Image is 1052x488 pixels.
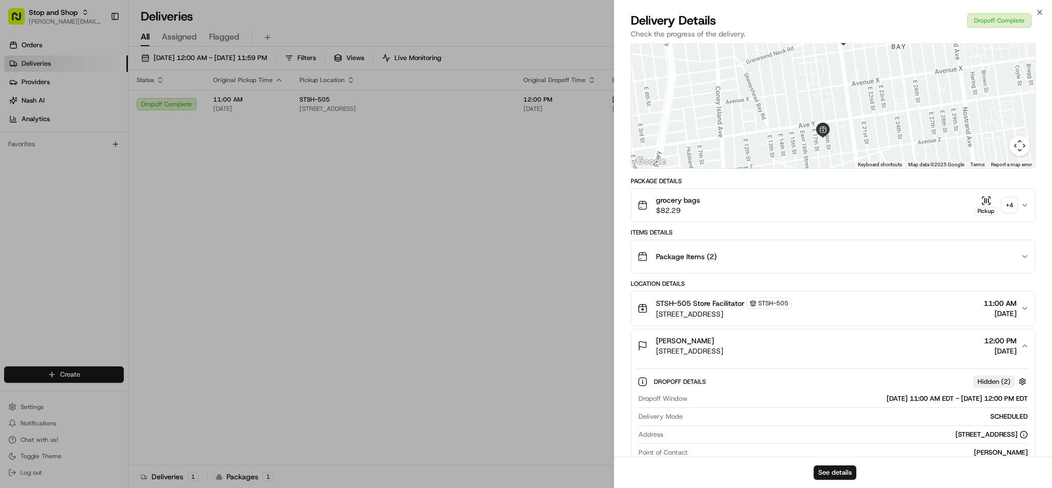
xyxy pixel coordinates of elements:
[638,412,683,421] span: Delivery Mode
[814,465,856,480] button: See details
[6,145,83,163] a: 📗Knowledge Base
[102,174,124,182] span: Pylon
[10,98,29,116] img: 1736555255976-a54dd68f-1ca7-489b-9aae-adbdc363a1c4
[631,240,1035,273] button: Package Items (2)
[631,12,716,29] span: Delivery Details
[955,430,1028,439] div: [STREET_ADDRESS]
[631,228,1036,237] div: Items Details
[984,308,1017,319] span: [DATE]
[10,41,187,57] p: Welcome 👋
[631,280,1036,288] div: Location Details
[656,205,700,216] span: $82.29
[634,155,668,168] a: Open this area in Google Maps (opens a new window)
[631,189,1035,222] button: grocery bags$82.29Pickup+4
[631,177,1036,185] div: Package Details
[908,162,964,167] span: Map data ©2025 Google
[974,207,998,216] div: Pickup
[691,394,1028,403] div: [DATE] 11:00 AM EDT - [DATE] 12:00 PM EDT
[692,448,1028,457] div: [PERSON_NAME]
[970,162,985,167] a: Terms
[654,378,708,386] span: Dropoff Details
[83,145,169,163] a: 💻API Documentation
[984,298,1017,308] span: 11:00 AM
[21,149,79,159] span: Knowledge Base
[10,10,31,31] img: Nash
[35,108,130,116] div: We're available if you need us!
[27,66,170,77] input: Clear
[72,173,124,182] a: Powered byPylon
[858,161,902,168] button: Keyboard shortcuts
[1002,198,1017,212] div: + 4
[35,98,168,108] div: Start new chat
[631,29,1036,39] p: Check the progress of the delivery.
[656,298,744,308] span: STSH-505 Store Facilitator
[638,394,687,403] span: Dropoff Window
[175,101,187,113] button: Start new chat
[656,251,717,262] span: Package Items ( 2 )
[87,150,95,158] div: 💻
[974,196,998,216] button: Pickup
[634,155,668,168] img: Google
[97,149,165,159] span: API Documentation
[687,412,1028,421] div: SCHEDULED
[984,336,1017,346] span: 12:00 PM
[984,346,1017,356] span: [DATE]
[631,329,1035,362] button: [PERSON_NAME][STREET_ADDRESS]12:00 PM[DATE]
[973,375,1029,388] button: Hidden (2)
[974,196,1017,216] button: Pickup+4
[638,448,688,457] span: Point of Contact
[991,162,1032,167] a: Report a map error
[10,150,18,158] div: 📗
[656,336,714,346] span: [PERSON_NAME]
[638,430,663,439] span: Address
[978,377,1010,386] span: Hidden ( 2 )
[1009,135,1030,156] button: Map camera controls
[656,346,723,356] span: [STREET_ADDRESS]
[758,299,788,307] span: STSH-505
[631,291,1035,325] button: STSH-505 Store FacilitatorSTSH-505[STREET_ADDRESS]11:00 AM[DATE]
[656,309,792,319] span: [STREET_ADDRESS]
[656,195,700,205] span: grocery bags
